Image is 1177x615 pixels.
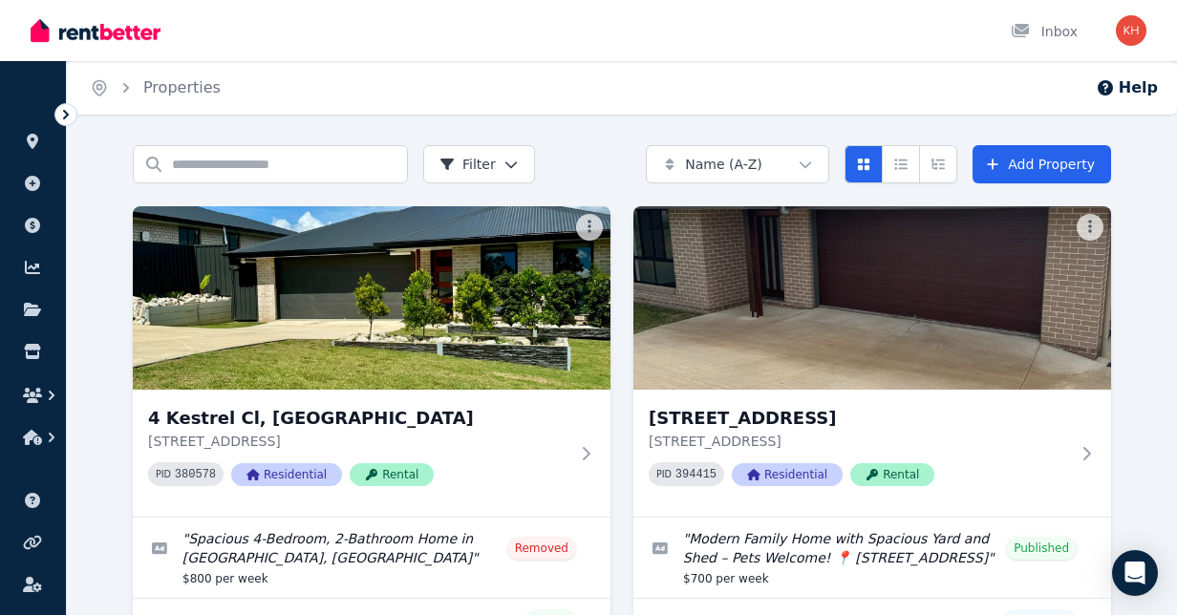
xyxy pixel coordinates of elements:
a: 24 Pandanus St, Gympie[STREET_ADDRESS][STREET_ADDRESS]PID 394415ResidentialRental [633,206,1111,517]
span: Filter [439,155,496,174]
small: PID [656,469,672,479]
span: Name (A-Z) [685,155,762,174]
img: 4 Kestrel Cl, Southside [133,206,610,390]
span: Residential [732,463,843,486]
button: Name (A-Z) [646,145,829,183]
h3: 4 Kestrel Cl, [GEOGRAPHIC_DATA] [148,405,568,432]
button: Card view [845,145,883,183]
span: Rental [350,463,434,486]
a: 4 Kestrel Cl, Southside4 Kestrel Cl, [GEOGRAPHIC_DATA][STREET_ADDRESS]PID 380578ResidentialRental [133,206,610,517]
small: PID [156,469,171,479]
button: Expanded list view [919,145,957,183]
p: [STREET_ADDRESS] [649,432,1069,451]
p: [STREET_ADDRESS] [148,432,568,451]
div: Inbox [1011,22,1078,41]
img: kyle hughes [1116,15,1146,46]
span: Rental [850,463,934,486]
button: Compact list view [882,145,920,183]
span: Residential [231,463,342,486]
a: Edit listing: Spacious 4-Bedroom, 2-Bathroom Home in Southside, Gympie [133,518,610,598]
button: More options [576,214,603,241]
button: Filter [423,145,535,183]
h3: [STREET_ADDRESS] [649,405,1069,432]
nav: Breadcrumb [67,61,244,115]
img: RentBetter [31,16,160,45]
a: Properties [143,78,221,96]
code: 394415 [675,468,717,481]
img: 24 Pandanus St, Gympie [633,206,1111,390]
a: Edit listing: Modern Family Home with Spacious Yard and Shed – Pets Welcome! 📍 24 Pandanus Street... [633,518,1111,598]
button: More options [1077,214,1103,241]
div: Open Intercom Messenger [1112,550,1158,596]
div: View options [845,145,957,183]
code: 380578 [175,468,216,481]
button: Help [1096,76,1158,99]
a: Add Property [973,145,1111,183]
